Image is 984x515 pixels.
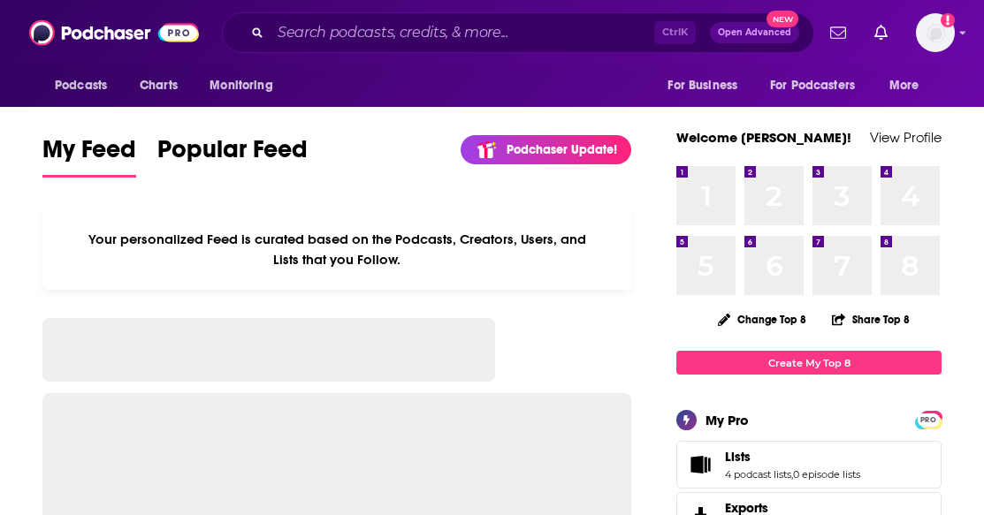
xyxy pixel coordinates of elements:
[42,134,136,175] span: My Feed
[42,209,631,290] div: Your personalized Feed is curated based on the Podcasts, Creators, Users, and Lists that you Follow.
[867,18,895,48] a: Show notifications dropdown
[507,142,617,157] p: Podchaser Update!
[55,73,107,98] span: Podcasts
[725,449,751,465] span: Lists
[707,308,817,330] button: Change Top 8
[676,351,942,375] a: Create My Top 8
[42,134,136,178] a: My Feed
[889,73,919,98] span: More
[823,18,853,48] a: Show notifications dropdown
[197,69,295,102] button: open menu
[725,468,791,481] a: 4 podcast lists
[877,69,942,102] button: open menu
[918,413,939,426] a: PRO
[222,12,814,53] div: Search podcasts, credits, & more...
[676,441,942,488] span: Lists
[793,468,860,481] a: 0 episode lists
[770,73,855,98] span: For Podcasters
[725,449,860,465] a: Lists
[667,73,737,98] span: For Business
[870,129,942,146] a: View Profile
[676,129,851,146] a: Welcome [PERSON_NAME]!
[271,19,654,47] input: Search podcasts, credits, & more...
[42,69,130,102] button: open menu
[157,134,308,175] span: Popular Feed
[210,73,272,98] span: Monitoring
[916,13,955,52] span: Logged in as HavasAlexa
[831,302,911,337] button: Share Top 8
[759,69,881,102] button: open menu
[140,73,178,98] span: Charts
[718,28,791,37] span: Open Advanced
[916,13,955,52] button: Show profile menu
[29,16,199,49] img: Podchaser - Follow, Share and Rate Podcasts
[683,452,718,477] a: Lists
[916,13,955,52] img: User Profile
[918,413,939,427] span: PRO
[710,22,799,43] button: Open AdvancedNew
[157,134,308,178] a: Popular Feed
[128,69,188,102] a: Charts
[655,69,759,102] button: open menu
[706,412,749,428] div: My Pro
[791,468,793,481] span: ,
[654,21,696,44] span: Ctrl K
[767,11,798,27] span: New
[941,13,955,27] svg: Add a profile image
